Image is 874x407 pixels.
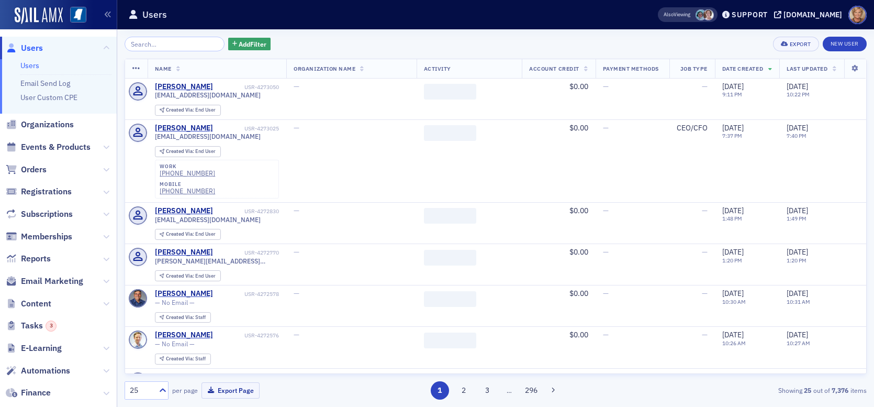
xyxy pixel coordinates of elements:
[424,125,476,141] span: ‌
[166,107,216,113] div: End User
[294,330,299,339] span: —
[787,372,808,381] span: [DATE]
[155,354,211,365] div: Created Via: Staff
[155,299,195,306] span: — No Email —
[155,331,213,340] div: [PERSON_NAME]
[603,123,609,133] span: —
[201,382,260,399] button: Export Page
[787,91,810,98] time: 10:22 PM
[166,355,195,362] span: Created Via :
[6,208,73,220] a: Subscriptions
[155,257,279,265] span: [PERSON_NAME][EMAIL_ADDRESS][DOMAIN_NAME]
[603,289,609,298] span: —
[160,187,215,195] a: [PHONE_NUMBER]
[21,42,43,54] span: Users
[20,61,39,70] a: Users
[722,132,742,139] time: 7:37 PM
[6,365,70,377] a: Automations
[166,272,195,279] span: Created Via :
[783,10,842,19] div: [DOMAIN_NAME]
[722,123,744,133] span: [DATE]
[787,339,810,347] time: 10:27 AM
[773,37,819,51] button: Export
[569,289,588,298] span: $0.00
[166,232,216,237] div: End User
[21,387,51,399] span: Finance
[569,123,588,133] span: $0.00
[787,132,806,139] time: 7:40 PM
[722,339,746,347] time: 10:26 AM
[155,372,213,382] a: [PERSON_NAME]
[702,330,708,339] span: —
[722,215,742,223] time: 1:48 PM
[424,84,476,100] span: ‌
[522,381,541,400] button: 296
[21,141,91,153] span: Events & Products
[424,291,476,307] span: ‌
[215,208,279,215] div: USR-4272830
[15,7,63,24] img: SailAMX
[603,247,609,257] span: —
[6,42,43,54] a: Users
[454,381,473,400] button: 2
[664,11,690,18] span: Viewing
[702,82,708,91] span: —
[125,37,225,51] input: Search…
[155,146,221,157] div: Created Via: End User
[802,386,813,395] strong: 25
[722,330,744,339] span: [DATE]
[702,206,708,215] span: —
[848,6,867,24] span: Profile
[228,38,271,51] button: AddFilter
[63,7,86,25] a: View Homepage
[603,82,609,91] span: —
[722,91,742,98] time: 9:11 PM
[70,7,86,23] img: SailAMX
[21,276,83,287] span: Email Marketing
[155,340,195,348] span: — No Email —
[722,289,744,298] span: [DATE]
[830,386,850,395] strong: 7,376
[6,186,72,197] a: Registrations
[569,206,588,215] span: $0.00
[155,124,213,133] a: [PERSON_NAME]
[722,206,744,215] span: [DATE]
[790,41,811,47] div: Export
[155,312,211,323] div: Created Via: Staff
[160,169,215,177] a: [PHONE_NUMBER]
[787,257,806,264] time: 1:20 PM
[21,164,47,175] span: Orders
[155,270,221,281] div: Created Via: End User
[787,82,808,91] span: [DATE]
[155,91,261,99] span: [EMAIL_ADDRESS][DOMAIN_NAME]
[160,181,215,188] div: mobile
[130,385,153,396] div: 25
[722,372,744,381] span: [DATE]
[722,298,746,305] time: 10:30 AM
[215,332,279,339] div: USR-4272576
[294,247,299,257] span: —
[46,321,57,332] div: 3
[603,330,609,339] span: —
[722,257,742,264] time: 1:20 PM
[664,11,674,18] div: Also
[6,119,74,130] a: Organizations
[160,163,215,170] div: work
[823,37,867,51] a: New User
[787,247,808,257] span: [DATE]
[20,79,70,88] a: Email Send Log
[787,330,808,339] span: [DATE]
[431,381,449,400] button: 1
[155,82,213,92] div: [PERSON_NAME]
[155,289,213,299] a: [PERSON_NAME]
[722,65,763,72] span: Date Created
[6,298,51,310] a: Content
[155,248,213,257] a: [PERSON_NAME]
[155,206,213,216] a: [PERSON_NAME]
[702,372,708,381] span: —
[569,372,588,381] span: $0.00
[21,119,74,130] span: Organizations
